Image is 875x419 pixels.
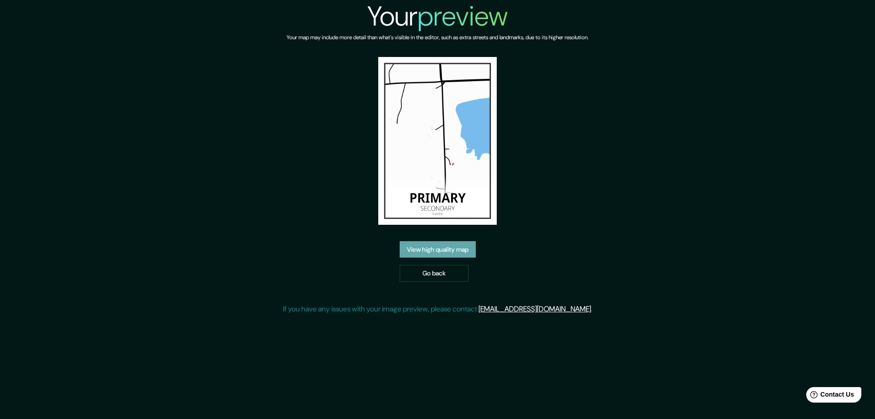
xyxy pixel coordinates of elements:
[400,265,468,282] a: Go back
[283,304,592,315] p: If you have any issues with your image preview, please contact .
[794,383,865,409] iframe: Help widget launcher
[400,241,476,258] a: View high quality map
[479,304,591,314] a: [EMAIL_ADDRESS][DOMAIN_NAME]
[378,57,497,225] img: created-map-preview
[287,33,588,42] h6: Your map may include more detail than what's visible in the editor, such as extra streets and lan...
